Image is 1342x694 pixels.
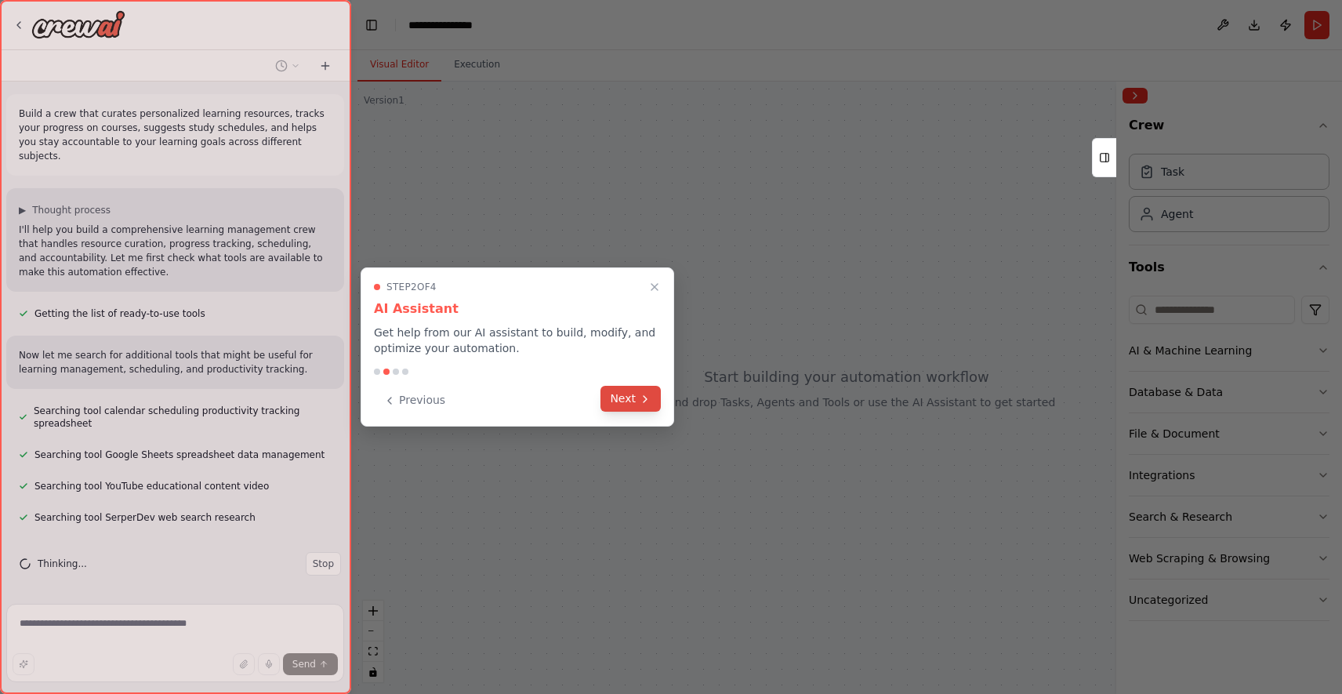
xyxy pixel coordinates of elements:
[645,278,664,296] button: Close walkthrough
[361,14,383,36] button: Hide left sidebar
[374,387,455,413] button: Previous
[374,325,661,356] p: Get help from our AI assistant to build, modify, and optimize your automation.
[386,281,437,293] span: Step 2 of 4
[600,386,661,412] button: Next
[374,300,661,318] h3: AI Assistant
